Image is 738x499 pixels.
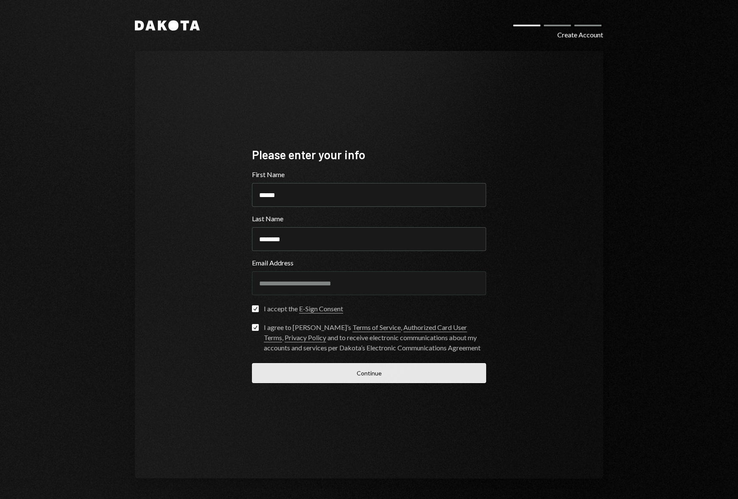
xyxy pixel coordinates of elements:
label: First Name [252,169,486,180]
button: I agree to [PERSON_NAME]’s Terms of Service, Authorized Card User Terms, Privacy Policy and to re... [252,324,259,331]
button: Continue [252,363,486,383]
div: I agree to [PERSON_NAME]’s , , and to receive electronic communications about my accounts and ser... [264,322,486,353]
label: Email Address [252,258,486,268]
label: Last Name [252,214,486,224]
a: Terms of Service [352,323,401,332]
div: I accept the [264,304,343,314]
a: E-Sign Consent [299,304,343,313]
div: Create Account [557,30,603,40]
div: Please enter your info [252,147,486,163]
button: I accept the E-Sign Consent [252,305,259,312]
a: Privacy Policy [285,333,326,342]
a: Authorized Card User Terms [264,323,467,342]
